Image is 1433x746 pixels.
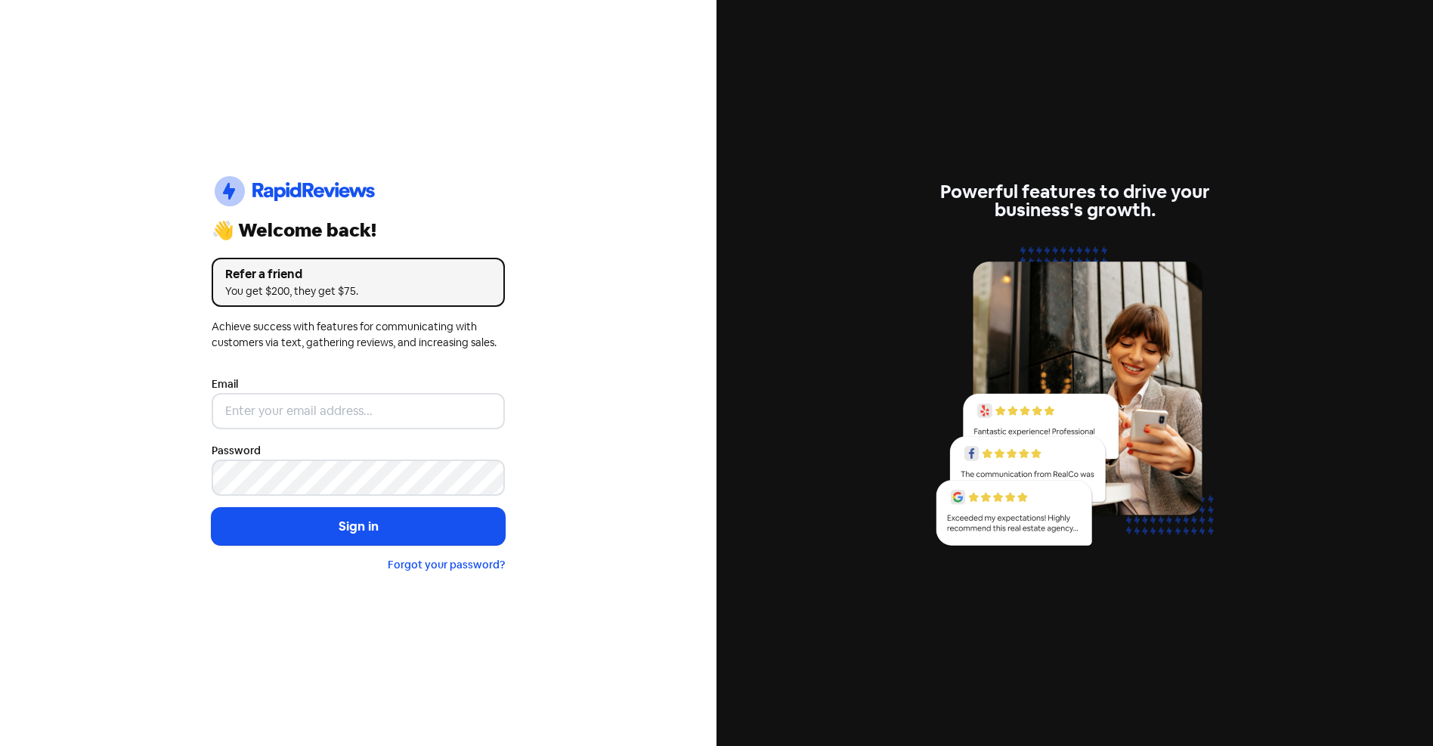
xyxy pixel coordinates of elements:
[928,183,1221,219] div: Powerful features to drive your business's growth.
[212,393,505,429] input: Enter your email address...
[212,508,505,546] button: Sign in
[225,283,491,299] div: You get $200, they get $75.
[928,237,1221,563] img: reviews
[212,443,261,459] label: Password
[225,265,491,283] div: Refer a friend
[212,376,238,392] label: Email
[388,558,505,571] a: Forgot your password?
[212,221,505,240] div: 👋 Welcome back!
[212,319,505,351] div: Achieve success with features for communicating with customers via text, gathering reviews, and i...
